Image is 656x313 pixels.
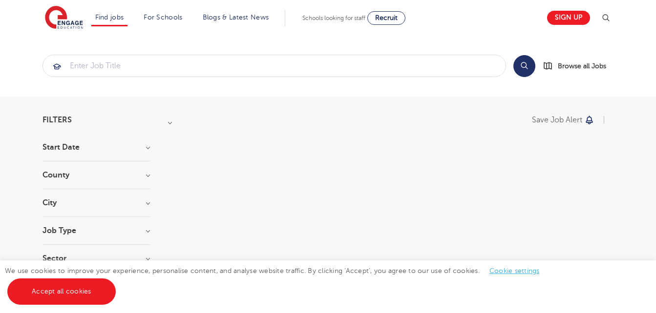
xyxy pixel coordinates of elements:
span: Filters [42,116,72,124]
img: Engage Education [45,6,83,30]
a: Accept all cookies [7,278,116,305]
h3: Job Type [42,227,150,235]
button: Search [513,55,535,77]
h3: City [42,199,150,207]
a: For Schools [144,14,182,21]
input: Submit [43,55,506,77]
a: Sign up [547,11,590,25]
h3: Sector [42,254,150,262]
a: Browse all Jobs [543,60,614,72]
span: Schools looking for staff [302,15,365,21]
h3: County [42,171,150,179]
h3: Start Date [42,143,150,151]
a: Recruit [367,11,405,25]
span: Recruit [375,14,398,21]
button: Save job alert [532,116,595,124]
div: Submit [42,55,506,77]
a: Find jobs [95,14,124,21]
p: Save job alert [532,116,582,124]
span: We use cookies to improve your experience, personalise content, and analyse website traffic. By c... [5,267,550,295]
a: Blogs & Latest News [203,14,269,21]
a: Cookie settings [489,267,540,274]
span: Browse all Jobs [558,60,606,72]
